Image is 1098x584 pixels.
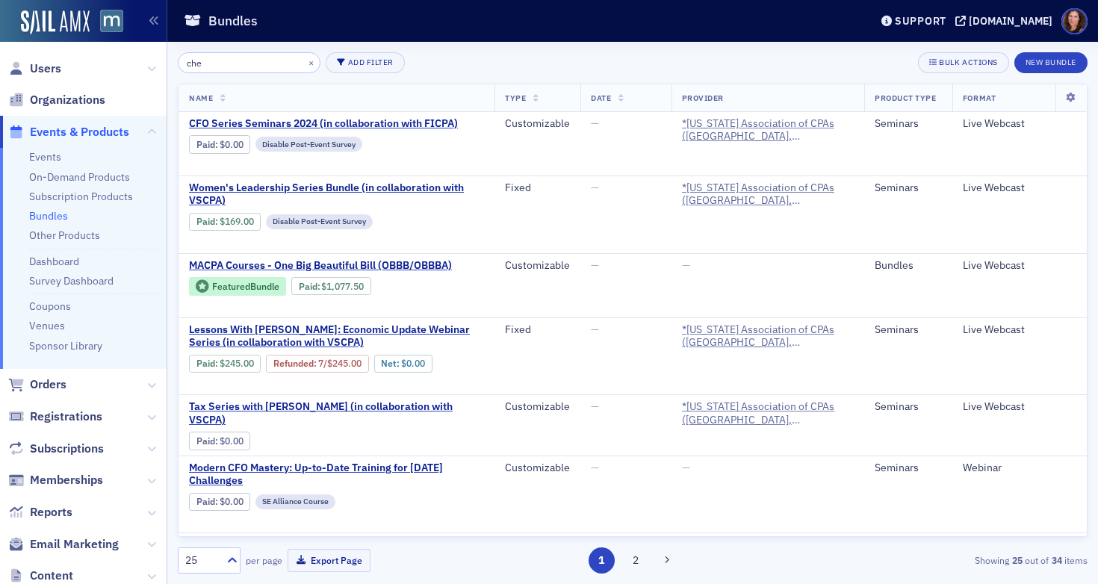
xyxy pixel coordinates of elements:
input: Search… [178,52,320,73]
span: Users [30,60,61,77]
div: Fixed [505,181,570,195]
div: Bulk Actions [939,58,997,66]
button: [DOMAIN_NAME] [955,16,1058,26]
h1: Bundles [208,12,258,30]
div: Live Webcast [963,259,1076,273]
span: — [591,323,599,336]
span: — [591,400,599,413]
button: Export Page [288,549,370,572]
a: Modern CFO Mastery: Up-to-Date Training for [DATE] Challenges [189,462,484,488]
span: : [196,216,220,227]
span: Format [963,93,996,103]
img: SailAMX [21,10,90,34]
a: Bundles [29,209,68,223]
div: 25 [185,553,218,568]
span: $245.00 [220,358,254,369]
div: Customizable [505,462,570,475]
div: Featured Bundle [212,282,279,291]
div: Paid: 0 - $0 [189,432,250,450]
div: Live Webcast [963,323,1076,337]
div: Live Webcast [963,400,1076,414]
span: Memberships [30,472,103,488]
a: Paid [196,496,215,507]
span: Events & Products [30,124,129,140]
div: Net: $0 [374,355,432,373]
a: Events [29,150,61,164]
a: CFO Series Seminars 2024 (in collaboration with FICPA) [189,117,484,131]
button: 1 [589,547,615,574]
span: MACPA Courses - One Big Beautiful Bill (OBBB/OBBBA) [189,259,452,273]
span: : [196,435,220,447]
label: per page [246,553,282,567]
a: Reports [8,504,72,521]
a: Women's Leadership Series Bundle (in collaboration with VSCPA) [189,181,484,208]
span: *Maryland Association of CPAs (Timonium, MD) [682,400,854,426]
a: Lessons With [PERSON_NAME]: Economic Update Webinar Series (in collaboration with VSCPA) [189,323,484,350]
span: — [591,258,599,272]
div: Seminars [875,323,942,337]
span: Registrations [30,409,102,425]
a: Orders [8,376,66,393]
span: $0.00 [401,358,425,369]
div: Paid: 0 - $0 [189,493,250,511]
span: $1,077.50 [321,281,364,292]
a: Survey Dashboard [29,274,114,288]
a: Users [8,60,61,77]
div: Showing out of items [795,553,1088,567]
span: CFO Series Seminars 2024 (in collaboration with FICPA) [189,117,458,131]
a: Subscriptions [8,441,104,457]
a: Subscription Products [29,190,133,203]
a: Paid [196,139,215,150]
button: 2 [622,547,648,574]
span: $245.00 [327,358,362,369]
a: Email Marketing [8,536,119,553]
div: Paid: 9 - $107750 [291,277,371,295]
div: Refunded: 14 - $24500 [266,355,368,373]
div: Live Webcast [963,181,1076,195]
span: Net : [381,358,401,369]
div: [DOMAIN_NAME] [969,14,1052,28]
span: : [196,139,220,150]
div: Bundles [875,259,942,273]
div: Featured Bundle [189,277,286,296]
div: Disable Post-Event Survey [255,137,362,152]
span: Email Marketing [30,536,119,553]
a: On-Demand Products [29,170,130,184]
img: SailAMX [100,10,123,33]
div: Webinar [963,462,1076,475]
div: Paid: 14 - $24500 [189,355,261,373]
a: Memberships [8,472,103,488]
span: Modern CFO Mastery: Up-to-Date Training for Today’s Challenges [189,462,484,488]
a: Refunded [273,358,314,369]
span: : [196,358,220,369]
span: Type [505,93,526,103]
span: Lessons With Lewis: Economic Update Webinar Series (in collaboration with VSCPA) [189,323,484,350]
a: *[US_STATE] Association of CPAs ([GEOGRAPHIC_DATA], [GEOGRAPHIC_DATA]) [682,181,854,208]
span: $0.00 [220,139,244,150]
a: *[US_STATE] Association of CPAs ([GEOGRAPHIC_DATA], [GEOGRAPHIC_DATA]) [682,400,854,426]
span: — [591,117,599,130]
span: Date [591,93,611,103]
a: Registrations [8,409,102,425]
span: Organizations [30,92,105,108]
div: Customizable [505,259,570,273]
div: Fixed [505,323,570,337]
a: Dashboard [29,255,79,268]
a: Content [8,568,73,584]
a: New Bundle [1014,55,1088,68]
a: View Homepage [90,10,123,35]
span: *Maryland Association of CPAs (Timonium, MD) [682,323,854,350]
a: Paid [196,216,215,227]
a: Events & Products [8,124,129,140]
span: Profile [1061,8,1088,34]
div: SE Alliance Course [255,494,335,509]
button: Bulk Actions [918,52,1008,73]
a: Organizations [8,92,105,108]
span: *Maryland Association of CPAs (Timonium, MD) [682,117,854,143]
span: $0.00 [220,435,244,447]
span: — [591,461,599,474]
div: Paid: 8 - $16900 [189,213,261,231]
span: Tax Series with Art Auerbach (in collaboration with VSCPA) [189,400,484,426]
span: Name [189,93,213,103]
